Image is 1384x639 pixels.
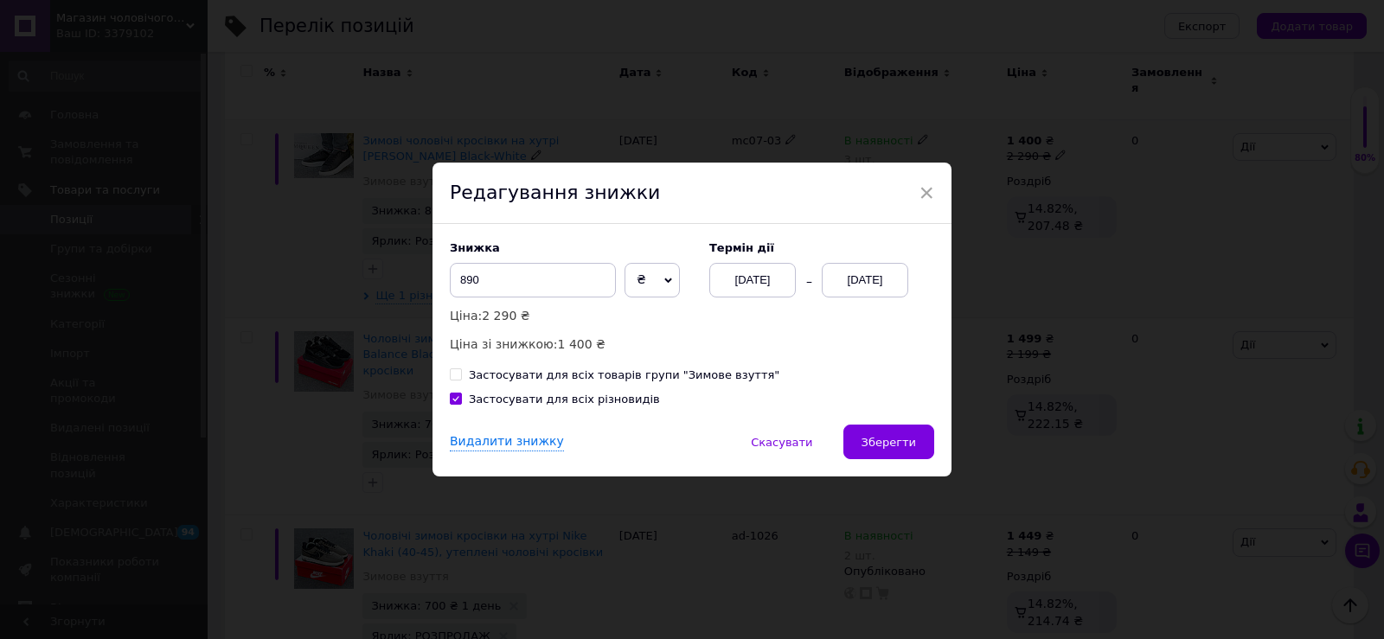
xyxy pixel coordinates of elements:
span: 2 290 ₴ [482,309,529,323]
span: Зберегти [862,436,916,449]
span: Редагування знижки [450,182,660,203]
span: ₴ [637,272,646,286]
button: Скасувати [733,425,830,459]
label: Термін дії [709,241,934,254]
span: × [919,178,934,208]
div: [DATE] [822,263,908,297]
p: Ціна зі знижкою: [450,335,692,354]
div: Застосувати для всіх різновидів [469,392,660,407]
div: Застосувати для всіх товарів групи "Зимове взуття" [469,367,779,383]
div: [DATE] [709,263,796,297]
input: 0 [450,263,616,297]
button: Зберегти [843,425,934,459]
div: Видалити знижку [450,433,564,451]
span: 1 400 ₴ [558,337,605,351]
p: Ціна: [450,306,692,325]
span: Скасувати [751,436,812,449]
span: Знижка [450,241,500,254]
